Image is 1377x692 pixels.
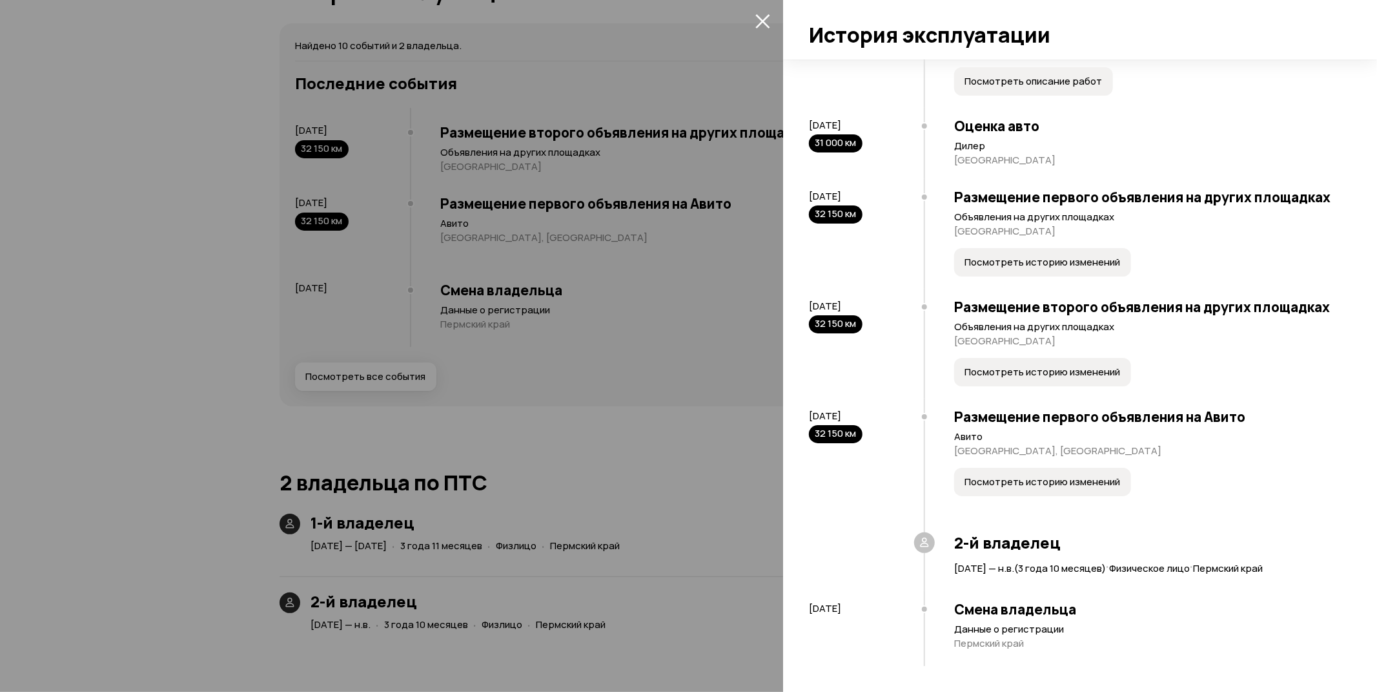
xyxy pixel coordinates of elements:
p: [GEOGRAPHIC_DATA] [954,225,1338,238]
span: [DATE] — н.в. ( 3 года 10 месяцев ) [954,561,1106,575]
button: Посмотреть историю изменений [954,468,1131,496]
div: 32 150 км [809,425,862,443]
span: [DATE] [809,409,841,423]
span: Физическое лицо [1109,561,1190,575]
span: Посмотреть историю изменений [964,366,1120,379]
p: Пермский край [954,637,1338,650]
h3: Оценка авто [954,118,1338,134]
span: Посмотреть описание работ [964,75,1102,88]
span: [DATE] [809,189,841,203]
div: 31 000 км [809,134,862,152]
p: Данные о регистрации [954,623,1338,636]
h3: Размещение первого объявления на других площадках [954,189,1338,205]
span: · [1190,555,1193,576]
p: Дилер [954,140,1338,152]
h3: Смена владельца [954,601,1338,618]
p: Авито [954,430,1338,443]
h3: Размещение первого объявления на Авито [954,408,1338,425]
p: Объявления на других площадках [954,320,1338,333]
button: Посмотреть описание работ [954,67,1113,96]
span: Посмотреть историю изменений [964,476,1120,488]
p: [GEOGRAPHIC_DATA] [954,335,1338,348]
span: · [1106,555,1109,576]
p: [GEOGRAPHIC_DATA] [954,154,1338,167]
h3: 2-й владелец [954,534,1338,552]
p: [GEOGRAPHIC_DATA], [GEOGRAPHIC_DATA] [954,445,1338,457]
button: Посмотреть историю изменений [954,248,1131,277]
button: Посмотреть историю изменений [954,358,1131,386]
span: Посмотреть историю изменений [964,256,1120,269]
span: [DATE] [809,299,841,313]
div: 32 150 км [809,315,862,333]
button: закрыть [752,10,773,31]
div: 32 150 км [809,205,862,224]
span: [DATE] [809,602,841,615]
h3: Размещение второго объявления на других площадках [954,299,1338,315]
p: Объявления на других площадках [954,211,1338,224]
span: Пермский край [1193,561,1263,575]
span: [DATE] [809,118,841,132]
